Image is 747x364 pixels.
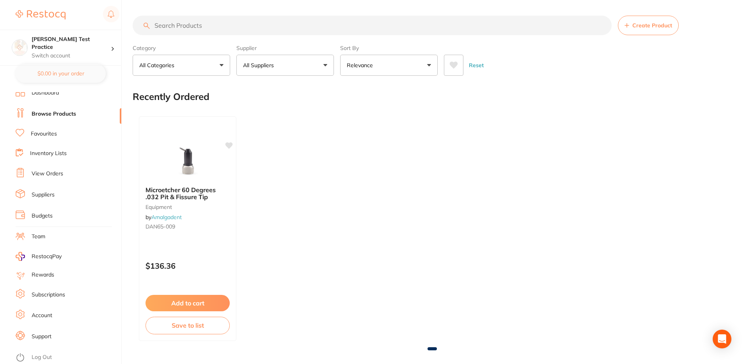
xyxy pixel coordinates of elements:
[32,312,52,319] a: Account
[32,271,54,279] a: Rewards
[340,45,438,52] label: Sort By
[713,330,731,348] div: Open Intercom Messenger
[32,52,111,60] p: Switch account
[16,6,66,24] a: Restocq Logo
[139,61,177,69] p: All Categories
[32,110,76,118] a: Browse Products
[133,16,612,35] input: Search Products
[32,291,65,299] a: Subscriptions
[133,45,230,52] label: Category
[32,353,52,361] a: Log Out
[32,89,59,97] a: Dashboard
[145,186,230,201] b: Microetcher 60 Degrees .032 Pit & Fissure Tip
[145,214,182,221] span: by
[347,61,376,69] p: Relevance
[16,352,119,364] button: Log Out
[30,150,67,157] a: Inventory Lists
[32,212,53,220] a: Budgets
[236,55,334,76] button: All Suppliers
[632,22,672,29] span: Create Product
[12,40,27,55] img: Nitheesh Test Practice
[243,61,277,69] p: All Suppliers
[31,130,57,138] a: Favourites
[16,252,62,261] a: RestocqPay
[133,55,230,76] button: All Categories
[32,233,45,241] a: Team
[32,191,55,199] a: Suppliers
[32,36,111,51] h4: Nitheesh Test Practice
[618,16,679,35] button: Create Product
[16,64,106,83] button: $0.00 in your order
[16,10,66,20] img: Restocq Logo
[151,214,182,221] a: Amalgadent
[32,253,62,261] span: RestocqPay
[16,252,25,261] img: RestocqPay
[145,295,230,311] button: Add to cart
[236,45,334,52] label: Supplier
[145,223,230,230] small: DAN65-009
[162,141,213,180] img: Microetcher 60 Degrees .032 Pit & Fissure Tip
[32,333,51,341] a: Support
[32,170,63,178] a: View Orders
[467,55,486,76] button: Reset
[145,317,230,334] button: Save to list
[340,55,438,76] button: Relevance
[145,261,230,270] p: $136.36
[133,91,209,102] h2: Recently Ordered
[145,204,230,210] small: equipment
